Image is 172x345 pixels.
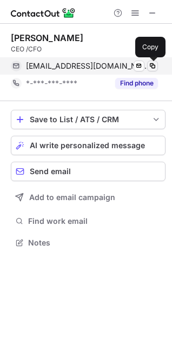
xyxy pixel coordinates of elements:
button: Reveal Button [115,78,158,89]
button: Notes [11,235,166,250]
div: Save to List / ATS / CRM [30,115,147,124]
span: Find work email [28,216,161,226]
div: CEO /CFO [11,44,166,54]
button: Add to email campaign [11,188,166,207]
span: AI write personalized message [30,141,145,150]
img: ContactOut v5.3.10 [11,6,76,19]
button: Find work email [11,214,166,229]
button: AI write personalized message [11,136,166,155]
button: Send email [11,162,166,181]
div: [PERSON_NAME] [11,32,83,43]
span: Notes [28,238,161,248]
button: save-profile-one-click [11,110,166,129]
span: Add to email campaign [29,193,115,202]
span: [EMAIL_ADDRESS][DOMAIN_NAME] [26,61,150,71]
span: Send email [30,167,71,176]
